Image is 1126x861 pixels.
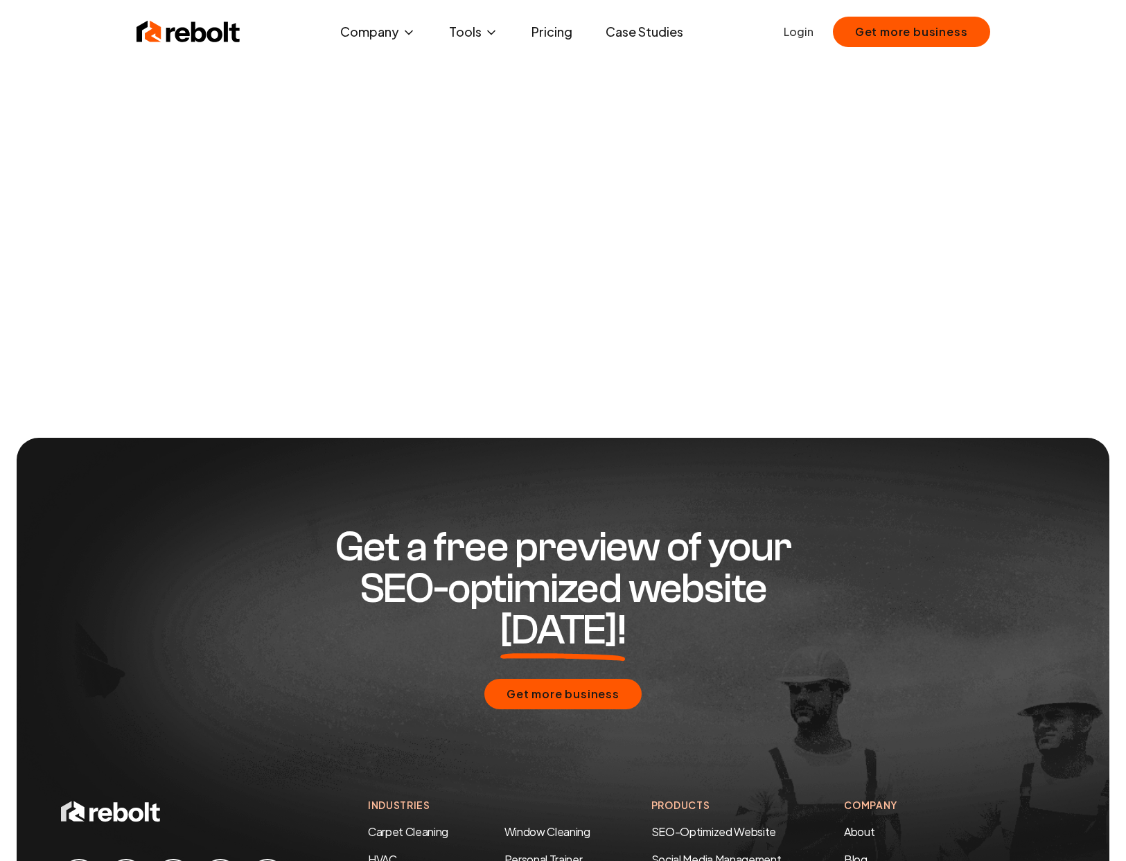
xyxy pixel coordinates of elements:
[595,18,694,46] a: Case Studies
[137,18,240,46] img: Rebolt Logo
[368,798,596,813] h4: Industries
[651,824,776,839] a: SEO-Optimized Website
[833,17,990,47] button: Get more business
[520,18,583,46] a: Pricing
[297,526,829,651] h2: Get a free preview of your SEO-optimized website
[844,824,874,839] a: About
[844,798,1065,813] h4: Company
[438,18,509,46] button: Tools
[484,679,642,709] button: Get more business
[329,18,427,46] button: Company
[500,610,626,651] span: [DATE]!
[504,824,590,839] a: Window Cleaning
[651,798,789,813] h4: Products
[784,24,813,40] a: Login
[368,824,448,839] a: Carpet Cleaning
